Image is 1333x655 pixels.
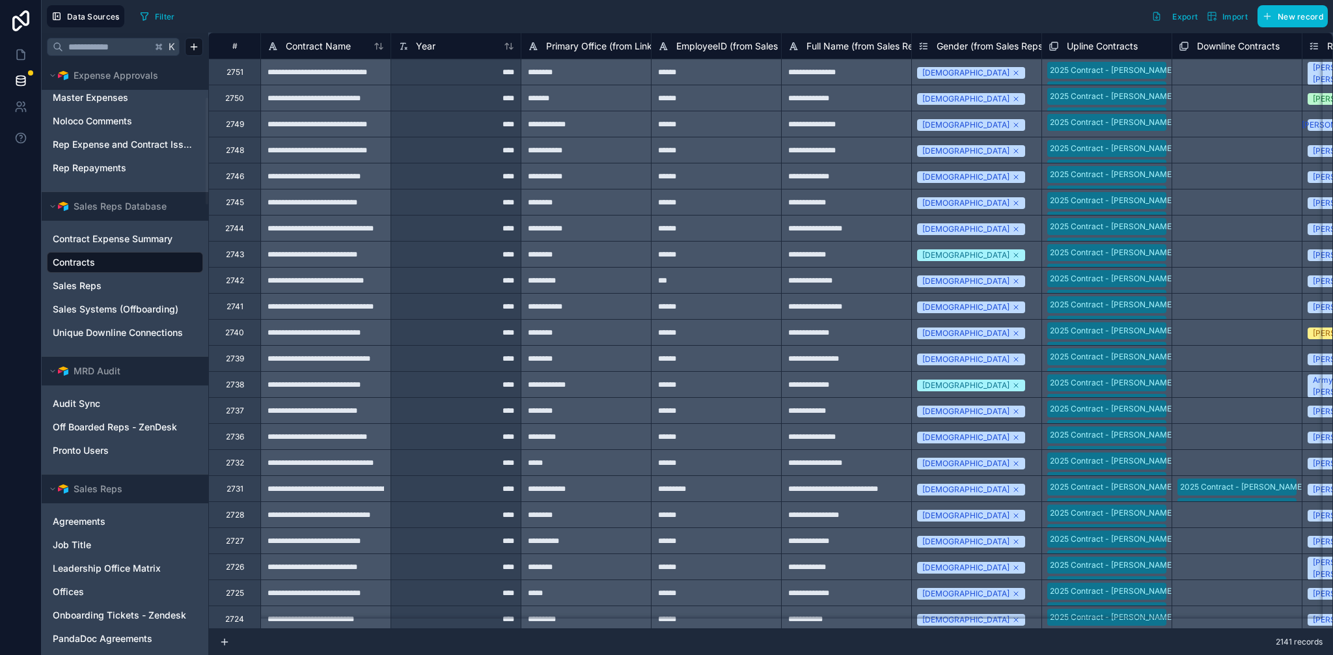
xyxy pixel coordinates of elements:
img: Airtable Logo [58,201,68,212]
img: Airtable Logo [58,484,68,494]
a: Agreements [53,515,195,528]
button: Airtable LogoExpense Approvals [47,66,195,85]
button: Airtable LogoSales Reps Database [47,197,195,216]
button: Import [1202,5,1252,27]
div: Sales Reps [47,275,203,296]
img: Airtable Logo [58,366,68,376]
a: PandaDoc Agreements [53,632,195,645]
a: Contracts [53,256,195,269]
div: 2745 [226,197,244,208]
div: 2751 [227,67,243,77]
div: Master Expenses [47,87,203,108]
div: 2750 [225,93,244,104]
span: Audit Sync [53,397,100,410]
span: Full Name (from Sales Reps) [806,40,927,53]
span: Expense Approvals [74,69,158,82]
div: Agreements [47,511,203,532]
a: Noloco Comments [53,115,195,128]
div: 2725 [226,588,244,598]
span: EmployeeID (from Sales Reps) [676,40,805,53]
div: 2726 [226,562,244,572]
span: Filter [155,12,175,21]
div: 2741 [227,301,243,312]
a: Sales Systems (Offboarding) [53,303,195,316]
div: 2749 [226,119,244,130]
div: Contracts [47,252,203,273]
div: 2746 [226,171,244,182]
div: 2736 [226,432,244,442]
div: 2737 [226,406,244,416]
button: Airtable LogoMRD Audit [47,362,195,380]
span: MRD Audit [74,365,120,378]
a: Pronto Users [53,444,195,457]
div: 2724 [225,614,244,624]
a: Audit Sync [53,397,195,410]
a: Unique Downline Connections [53,326,195,339]
span: Sales Reps Database [74,200,167,213]
div: Off Boarded Reps - ZenDesk [47,417,203,438]
button: Data Sources [47,5,124,27]
span: Downline Contracts [1197,40,1280,53]
span: Data Sources [67,12,120,21]
div: 2731 [227,484,243,494]
a: Sales Reps [53,279,195,292]
span: K [167,42,176,51]
span: Sales Systems (Offboarding) [53,303,178,316]
div: Unique Downline Connections [47,322,203,343]
div: PandaDoc Agreements [47,628,203,649]
div: 2728 [226,510,244,520]
div: Onboarding Tickets - Zendesk [47,605,203,626]
div: Leadership Office Matrix [47,558,203,579]
div: Rep Repayments [47,158,203,178]
button: New record [1257,5,1328,27]
div: 2743 [226,249,244,260]
div: 2732 [226,458,244,468]
a: Master Expenses [53,91,195,104]
span: Leadership Office Matrix [53,562,161,575]
span: Off Boarded Reps - ZenDesk [53,421,177,434]
span: Export [1172,12,1198,21]
a: Contract Expense Summary [53,232,195,245]
span: Import [1222,12,1248,21]
span: Sales Reps [74,482,122,495]
div: 2742 [226,275,244,286]
span: PandaDoc Agreements [53,632,152,645]
span: Upline Contracts [1067,40,1138,53]
span: Master Expenses [53,91,128,104]
div: Audit Sync [47,393,203,414]
a: New record [1252,5,1328,27]
span: Pronto Users [53,444,109,457]
span: Primary Office (from Link to MRD) [546,40,690,53]
span: Offices [53,585,84,598]
span: 2141 records [1276,637,1323,647]
div: Sales Systems (Offboarding) [47,299,203,320]
span: Agreements [53,515,105,528]
div: Pronto Users [47,440,203,461]
div: Rep Expense and Contract Issues [47,134,203,155]
a: Rep Expense and Contract Issues [53,138,195,151]
div: Offices [47,581,203,602]
a: Rep Repayments [53,161,195,174]
a: Onboarding Tickets - Zendesk [53,609,195,622]
span: Contracts [53,256,95,269]
a: Off Boarded Reps - ZenDesk [53,421,195,434]
button: Airtable LogoSales Reps [47,480,195,498]
div: 2727 [226,536,244,546]
div: 2739 [226,354,244,364]
span: Sales Reps [53,279,102,292]
span: Unique Downline Connections [53,326,183,339]
span: Year [416,40,435,53]
img: Airtable Logo [58,70,68,81]
button: Export [1147,5,1202,27]
span: New record [1278,12,1323,21]
span: Onboarding Tickets - Zendesk [53,609,186,622]
span: Noloco Comments [53,115,132,128]
div: # [219,41,251,51]
span: Job Title [53,538,91,551]
div: 2748 [226,145,244,156]
div: 2738 [226,380,244,390]
div: 2744 [225,223,244,234]
div: Noloco Comments [47,111,203,132]
div: Contract Expense Summary [47,229,203,249]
